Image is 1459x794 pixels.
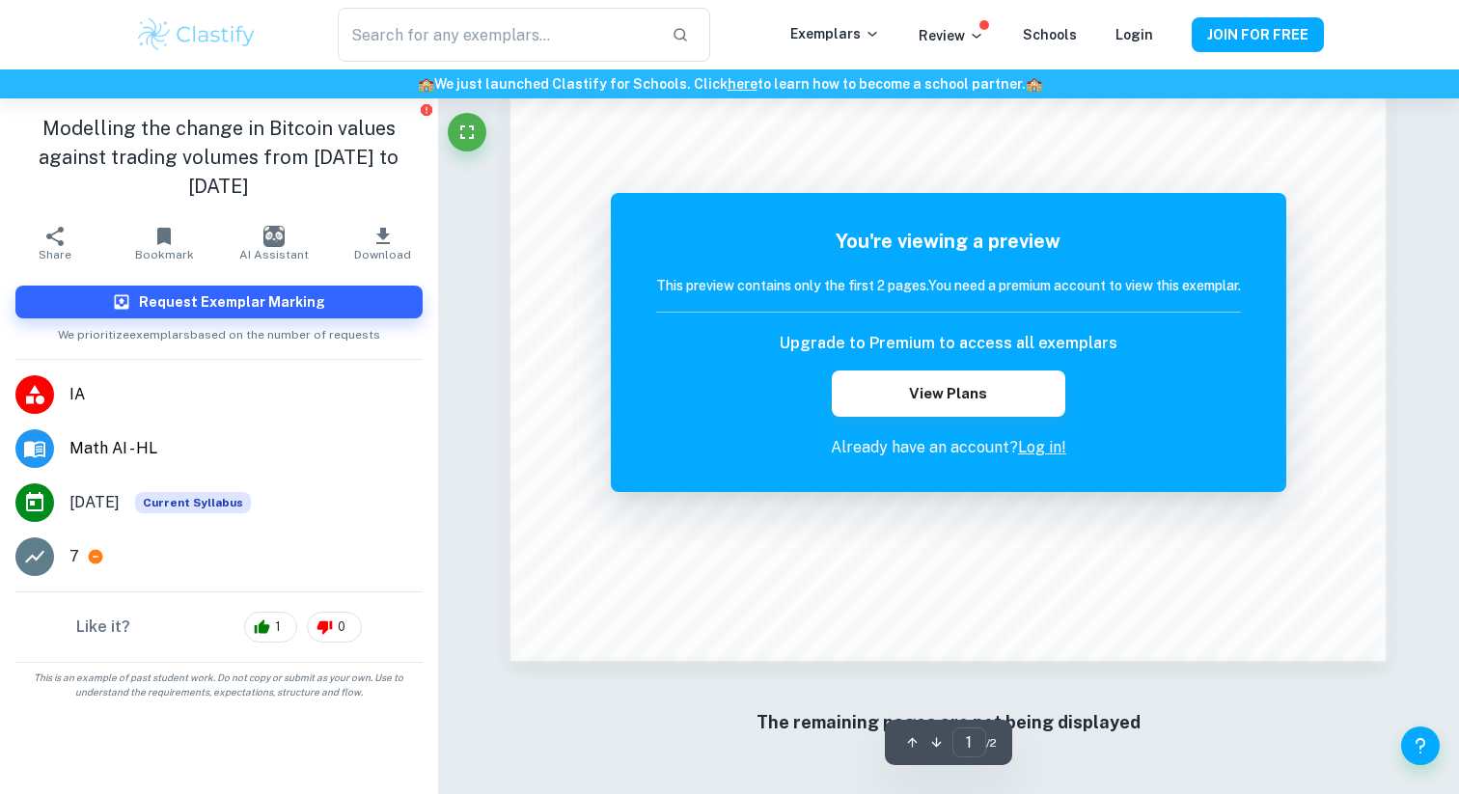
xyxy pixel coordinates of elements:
[656,436,1241,459] p: Already have an account?
[338,8,656,62] input: Search for any exemplars...
[15,114,423,201] h1: Modelling the change in Bitcoin values against trading volumes from [DATE] to [DATE]
[8,671,430,699] span: This is an example of past student work. Do not copy or submit as your own. Use to understand the...
[4,73,1455,95] h6: We just launched Clastify for Schools. Click to learn how to become a school partner.
[1115,27,1153,42] a: Login
[1023,27,1077,42] a: Schools
[780,332,1117,355] h6: Upgrade to Premium to access all exemplars
[264,617,291,637] span: 1
[1192,17,1324,52] button: JOIN FOR FREE
[69,545,79,568] p: 7
[76,616,130,639] h6: Like it?
[69,437,423,460] span: Math AI - HL
[728,76,757,92] a: here
[135,492,251,513] span: Current Syllabus
[69,383,423,406] span: IA
[549,709,1347,736] h6: The remaining pages are not being displayed
[135,248,194,261] span: Bookmark
[327,617,356,637] span: 0
[135,15,258,54] img: Clastify logo
[219,216,328,270] button: AI Assistant
[1026,76,1042,92] span: 🏫
[263,226,285,247] img: AI Assistant
[39,248,71,261] span: Share
[448,113,486,151] button: Fullscreen
[328,216,437,270] button: Download
[239,248,309,261] span: AI Assistant
[986,734,997,752] span: / 2
[656,275,1241,296] h6: This preview contains only the first 2 pages. You need a premium account to view this exemplar.
[1018,438,1066,456] a: Log in!
[1401,726,1440,765] button: Help and Feedback
[420,102,434,117] button: Report issue
[69,491,120,514] span: [DATE]
[832,370,1065,417] button: View Plans
[656,227,1241,256] h5: You're viewing a preview
[418,76,434,92] span: 🏫
[135,492,251,513] div: This exemplar is based on the current syllabus. Feel free to refer to it for inspiration/ideas wh...
[139,291,325,313] h6: Request Exemplar Marking
[307,612,362,643] div: 0
[15,286,423,318] button: Request Exemplar Marking
[244,612,297,643] div: 1
[354,248,411,261] span: Download
[109,216,218,270] button: Bookmark
[58,318,380,343] span: We prioritize exemplars based on the number of requests
[919,25,984,46] p: Review
[790,23,880,44] p: Exemplars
